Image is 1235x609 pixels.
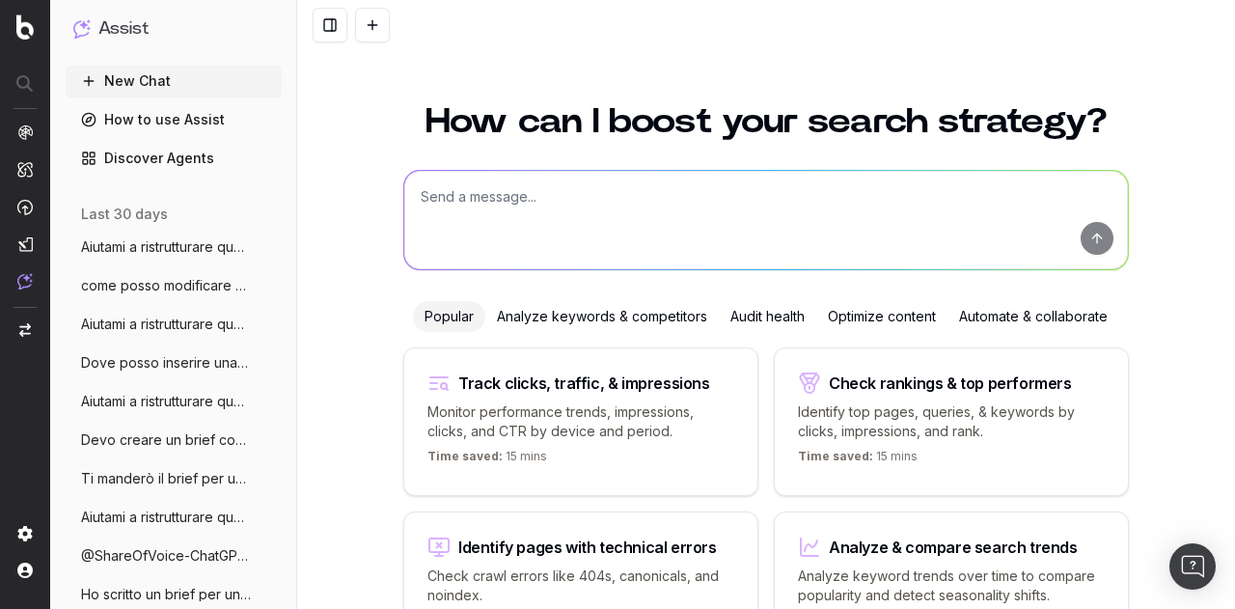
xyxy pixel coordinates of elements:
img: Intelligence [17,161,33,178]
span: @ShareOfVoice-ChatGPT qual'è la share of [81,546,251,566]
button: Devo creare un brief con content outline [66,425,282,456]
img: Assist [73,19,91,38]
img: Analytics [17,125,33,140]
h1: Assist [98,15,149,42]
button: Ti manderò il brief per un nuovo articol [66,463,282,494]
p: 15 mins [798,449,918,472]
button: @ShareOfVoice-ChatGPT qual'è la share of [66,540,282,571]
div: Popular [413,301,485,332]
div: Identify pages with technical errors [458,540,717,555]
p: Analyze keyword trends over time to compare popularity and detect seasonality shifts. [798,567,1105,605]
button: Aiutami a ristrutturare questo articolo [66,502,282,533]
span: Aiutami a ristrutturare questo articolo [81,508,251,527]
span: last 30 days [81,205,168,224]
span: come posso modificare questo abstract in [81,276,251,295]
a: How to use Assist [66,104,282,135]
span: Ti manderò il brief per un nuovo articol [81,469,251,488]
img: Studio [17,236,33,252]
img: Setting [17,526,33,541]
button: Aiutami a ristrutturare questo articolo [66,386,282,417]
button: Assist [73,15,274,42]
div: Analyze keywords & competitors [485,301,719,332]
div: Optimize content [816,301,947,332]
img: Activation [17,199,33,215]
span: Dove posso inserire una info per rispond [81,353,251,373]
span: Time saved: [798,449,873,463]
img: My account [17,563,33,578]
div: Track clicks, traffic, & impressions [458,375,710,391]
p: Identify top pages, queries, & keywords by clicks, impressions, and rank. [798,402,1105,441]
p: Check crawl errors like 404s, canonicals, and noindex. [427,567,734,605]
div: Analyze & compare search trends [829,540,1078,555]
a: Discover Agents [66,143,282,174]
div: Check rankings & top performers [829,375,1072,391]
h1: How can I boost your search strategy? [403,104,1129,139]
span: Devo creare un brief con content outline [81,430,251,450]
button: Aiutami a ristrutturare questo articolo [66,309,282,340]
span: Aiutami a ristrutturare questo articolo [81,237,251,257]
button: Dove posso inserire una info per rispond [66,347,282,378]
p: Monitor performance trends, impressions, clicks, and CTR by device and period. [427,402,734,441]
p: 15 mins [427,449,547,472]
span: Aiutami a ristrutturare questo articolo [81,315,251,334]
span: Ho scritto un brief per un articolo di S [81,585,251,604]
button: New Chat [66,66,282,97]
button: come posso modificare questo abstract in [66,270,282,301]
div: Audit health [719,301,816,332]
img: Botify logo [16,14,34,40]
img: Switch project [19,323,31,337]
span: Aiutami a ristrutturare questo articolo [81,392,251,411]
div: Automate & collaborate [947,301,1119,332]
div: Open Intercom Messenger [1169,543,1216,590]
img: Assist [17,273,33,290]
span: Time saved: [427,449,503,463]
button: Aiutami a ristrutturare questo articolo [66,232,282,263]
